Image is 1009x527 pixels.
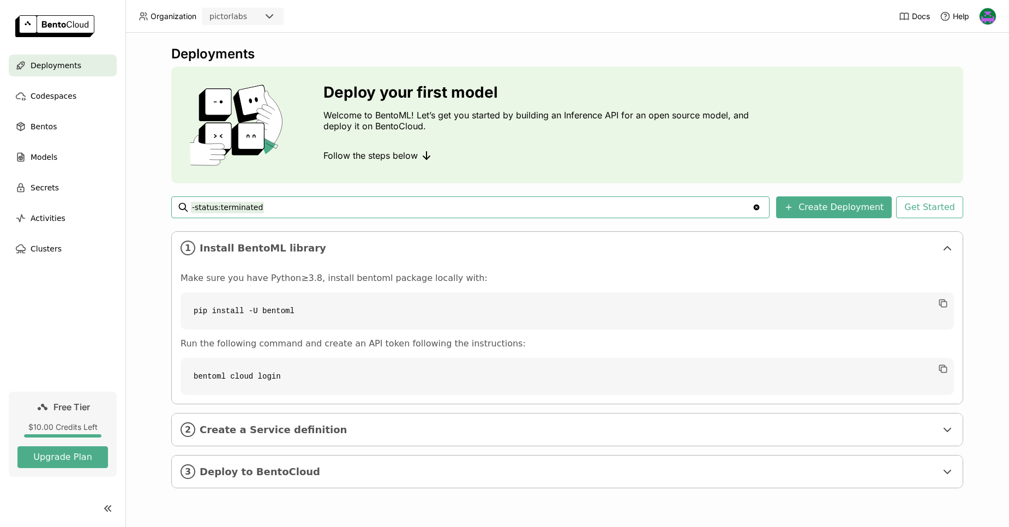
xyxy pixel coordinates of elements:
[181,358,954,395] code: bentoml cloud login
[181,292,954,330] code: pip install -U bentoml
[9,55,117,76] a: Deployments
[912,11,930,21] span: Docs
[181,464,195,479] i: 3
[172,456,963,488] div: 3Deploy to BentoCloud
[31,120,57,133] span: Bentos
[172,414,963,446] div: 2Create a Service definition
[191,199,752,216] input: Search
[9,177,117,199] a: Secrets
[9,116,117,137] a: Bentos
[980,8,996,25] img: Francesco Colonnese
[953,11,969,21] span: Help
[151,11,196,21] span: Organization
[17,446,108,468] button: Upgrade Plan
[171,46,963,62] div: Deployments
[181,273,954,284] p: Make sure you have Python≥3.8, install bentoml package locally with:
[181,422,195,437] i: 2
[200,424,936,436] span: Create a Service definition
[53,402,90,412] span: Free Tier
[940,11,969,22] div: Help
[9,85,117,107] a: Codespaces
[31,59,81,72] span: Deployments
[323,110,754,131] p: Welcome to BentoML! Let’s get you started by building an Inference API for an open source model, ...
[172,232,963,264] div: 1Install BentoML library
[17,422,108,432] div: $10.00 Credits Left
[31,212,65,225] span: Activities
[200,466,936,478] span: Deploy to BentoCloud
[323,83,754,101] h3: Deploy your first model
[15,15,94,37] img: logo
[899,11,930,22] a: Docs
[181,338,954,349] p: Run the following command and create an API token following the instructions:
[180,84,297,166] img: cover onboarding
[200,242,936,254] span: Install BentoML library
[896,196,963,218] button: Get Started
[209,11,247,22] div: pictorlabs
[181,241,195,255] i: 1
[9,392,117,477] a: Free Tier$10.00 Credits LeftUpgrade Plan
[752,203,761,212] svg: Clear value
[248,11,249,22] input: Selected pictorlabs.
[776,196,892,218] button: Create Deployment
[9,238,117,260] a: Clusters
[31,89,76,103] span: Codespaces
[9,146,117,168] a: Models
[9,207,117,229] a: Activities
[31,151,57,164] span: Models
[31,242,62,255] span: Clusters
[323,150,418,161] span: Follow the steps below
[31,181,59,194] span: Secrets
